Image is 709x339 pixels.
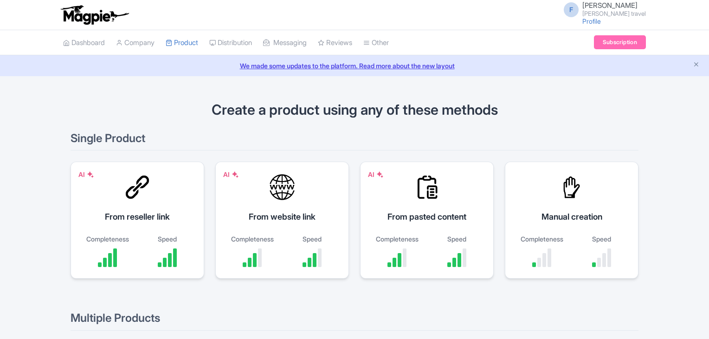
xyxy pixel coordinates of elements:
[582,1,638,10] span: [PERSON_NAME]
[582,11,646,17] small: [PERSON_NAME] travel
[87,171,94,178] img: AI Symbol
[372,234,422,244] div: Completeness
[116,30,155,56] a: Company
[505,162,638,290] a: Manual creation Completeness Speed
[227,210,337,223] div: From website link
[558,2,646,17] a: F [PERSON_NAME] [PERSON_NAME] travel
[582,17,601,25] a: Profile
[209,30,252,56] a: Distribution
[166,30,198,56] a: Product
[82,234,133,244] div: Completeness
[576,234,627,244] div: Speed
[368,169,384,179] div: AI
[227,234,277,244] div: Completeness
[318,30,352,56] a: Reviews
[693,60,700,71] button: Close announcement
[71,132,638,150] h2: Single Product
[432,234,482,244] div: Speed
[63,30,105,56] a: Dashboard
[516,210,627,223] div: Manual creation
[78,169,94,179] div: AI
[594,35,646,49] a: Subscription
[223,169,239,179] div: AI
[82,210,193,223] div: From reseller link
[516,234,567,244] div: Completeness
[363,30,389,56] a: Other
[287,234,337,244] div: Speed
[376,171,384,178] img: AI Symbol
[142,234,193,244] div: Speed
[372,210,482,223] div: From pasted content
[263,30,307,56] a: Messaging
[71,312,638,330] h2: Multiple Products
[71,102,638,117] h1: Create a product using any of these methods
[232,171,239,178] img: AI Symbol
[6,61,703,71] a: We made some updates to the platform. Read more about the new layout
[58,5,130,25] img: logo-ab69f6fb50320c5b225c76a69d11143b.png
[564,2,579,17] span: F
